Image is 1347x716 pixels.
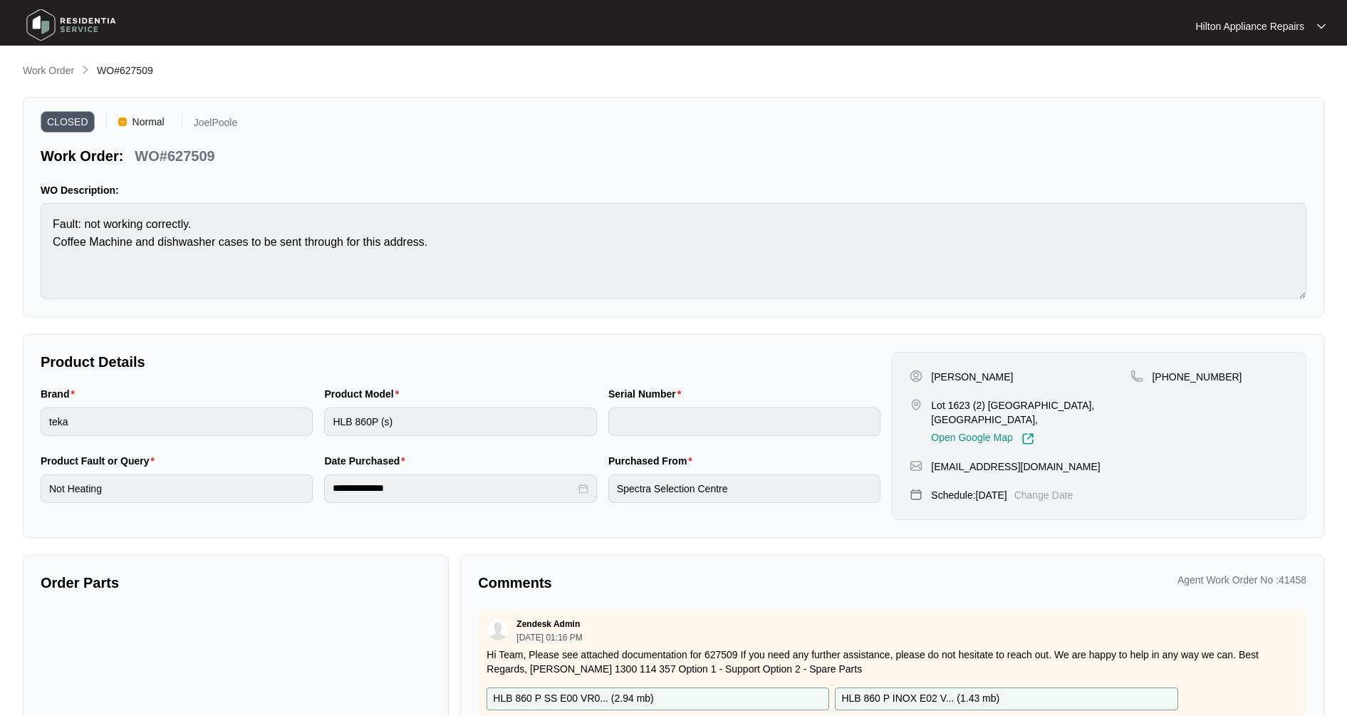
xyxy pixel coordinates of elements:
p: Hilton Appliance Repairs [1195,19,1304,33]
label: Brand [41,387,80,401]
p: Agent Work Order No : 41458 [1177,573,1306,587]
input: Product Fault or Query [41,474,313,503]
p: Change Date [1014,488,1073,502]
span: CLOSED [41,111,95,133]
p: [PHONE_NUMBER] [1152,370,1242,384]
img: Link-External [1021,432,1034,445]
label: Serial Number [608,387,687,401]
p: HLB 860 P INOX E02 V... ( 1.43 mb ) [841,691,999,707]
p: Hi Team, Please see attached documentation for 627509 If you need any further assistance, please ... [487,648,1298,676]
img: residentia service logo [21,4,121,46]
p: Work Order [23,63,74,78]
p: Order Parts [41,573,431,593]
img: map-pin [910,460,922,472]
input: Serial Number [608,408,880,436]
span: WO#627509 [97,65,153,76]
img: user.svg [487,619,509,640]
img: dropdown arrow [1317,23,1326,30]
input: Purchased From [608,474,880,503]
img: map-pin [910,398,922,411]
p: [DATE] 01:16 PM [516,633,582,642]
img: Vercel Logo [118,118,127,126]
p: [PERSON_NAME] [931,370,1013,384]
p: JoelPoole [194,118,238,133]
p: Comments [478,573,882,593]
label: Product Fault or Query [41,454,160,468]
p: WO#627509 [135,146,214,166]
img: user-pin [910,370,922,383]
a: Work Order [20,63,77,79]
p: [EMAIL_ADDRESS][DOMAIN_NAME] [931,460,1100,474]
p: Lot 1623 (2) [GEOGRAPHIC_DATA], [GEOGRAPHIC_DATA], [931,398,1130,427]
p: HLB 860 P SS E00 VR0... ( 2.94 mb ) [493,691,653,707]
label: Purchased From [608,454,698,468]
textarea: Fault: not working correctly. Coffee Machine and dishwasher cases to be sent through for this add... [41,203,1306,299]
p: Schedule: [DATE] [931,488,1007,502]
input: Product Model [324,408,596,436]
p: Zendesk Admin [516,618,580,630]
label: Date Purchased [324,454,410,468]
input: Date Purchased [333,481,575,496]
img: map-pin [910,488,922,501]
p: Work Order: [41,146,123,166]
img: chevron-right [80,64,91,76]
p: Product Details [41,352,880,372]
a: Open Google Map [931,432,1034,445]
img: map-pin [1130,370,1143,383]
span: Normal [127,111,170,133]
input: Brand [41,408,313,436]
p: WO Description: [41,183,1306,197]
label: Product Model [324,387,405,401]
